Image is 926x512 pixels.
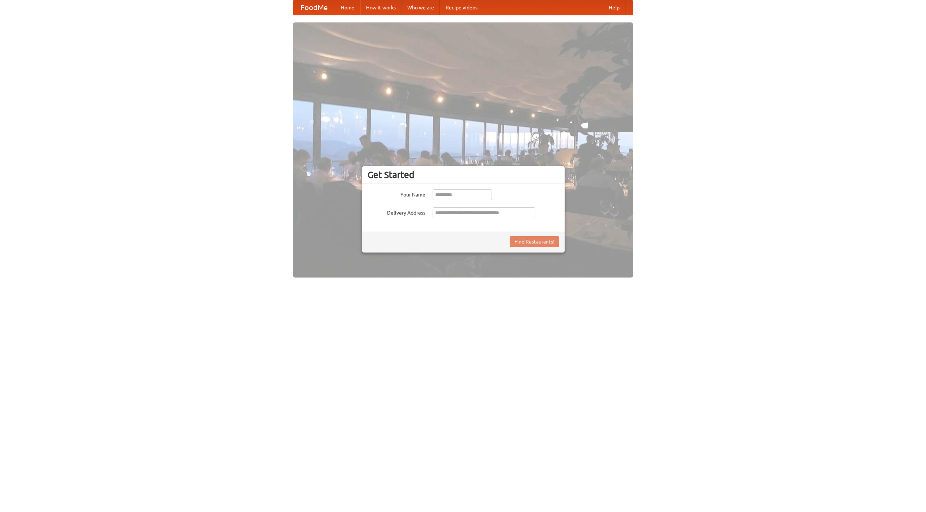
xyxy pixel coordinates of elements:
a: FoodMe [293,0,335,15]
a: Home [335,0,360,15]
label: Your Name [368,189,425,198]
h3: Get Started [368,169,559,180]
button: Find Restaurants! [510,236,559,247]
label: Delivery Address [368,207,425,216]
a: How it works [360,0,402,15]
a: Help [603,0,625,15]
a: Recipe videos [440,0,483,15]
a: Who we are [402,0,440,15]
